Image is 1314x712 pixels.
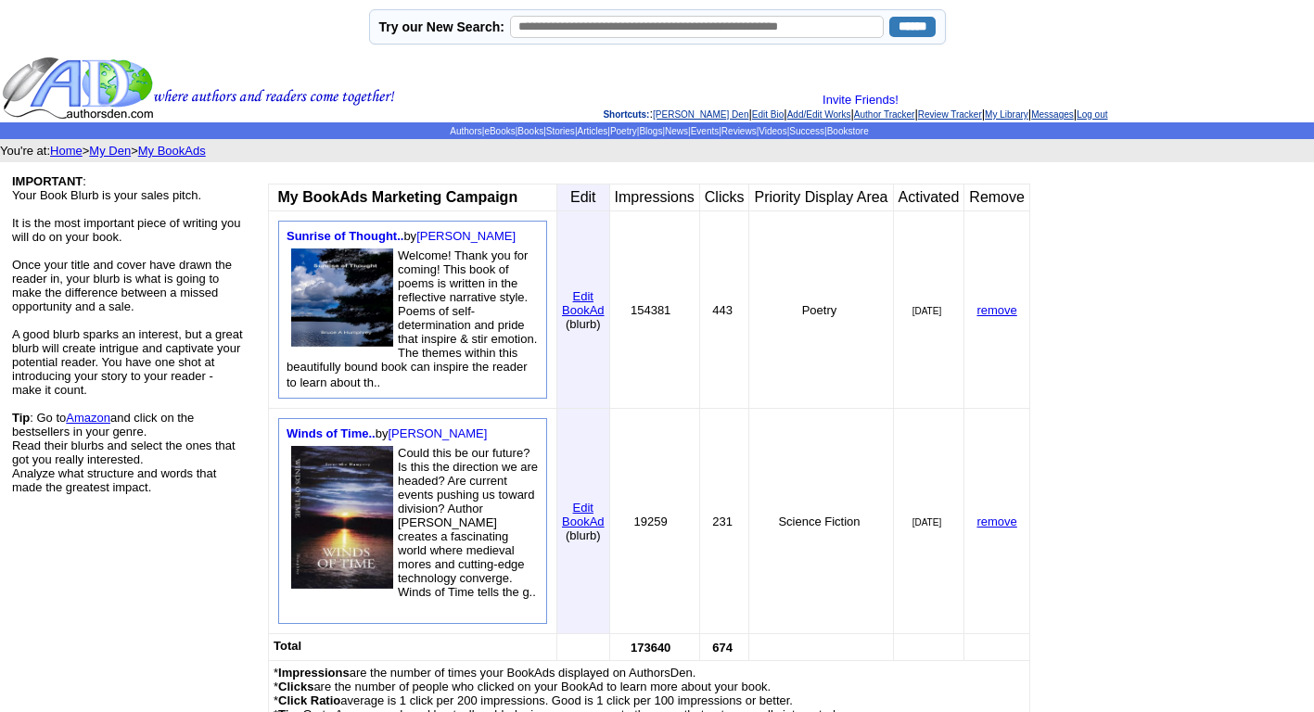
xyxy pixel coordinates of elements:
font: [DATE] [912,306,941,316]
font: Remove [969,189,1025,205]
font: 154381 [631,303,670,317]
a: Author Tracker [854,109,915,120]
font: Science Fiction [778,515,860,528]
a: Success [789,126,824,136]
a: Review Tracker [918,109,982,120]
a: remove [976,303,1016,317]
font: Impressions [615,189,695,205]
a: Winds of Time.. [287,426,376,440]
a: Videos [759,126,786,136]
img: 80250.jpg [291,248,393,347]
div: : | | | | | | | [399,93,1312,121]
a: Amazon [66,411,110,425]
font: 674 [712,641,733,655]
label: Try our New Search: [379,19,504,34]
font: by [287,229,516,243]
a: Reviews [721,126,757,136]
font: Could this be our future? Is this the direction we are headed? Are current events pushing us towa... [398,446,538,599]
b: IMPORTANT [12,174,83,188]
b: Tip [12,411,30,425]
font: : Your Book Blurb is your sales pitch. It is the most important piece of writing you will do on y... [12,174,243,494]
a: Articles [577,126,607,136]
a: Messages [1031,109,1074,120]
a: Bookstore [827,126,869,136]
span: Shortcuts: [603,109,649,120]
a: Home [50,144,83,158]
a: Sunrise of Thought.. [287,229,403,243]
b: Click Ratio [278,693,340,707]
a: Events [691,126,720,136]
a: Log out [1077,109,1107,120]
font: (blurb) [566,528,601,542]
font: Total [274,639,301,653]
b: Impressions [278,666,350,680]
a: [PERSON_NAME] Den [653,109,748,120]
a: Invite Friends! [823,93,899,107]
font: Clicks [705,189,745,205]
a: Stories [546,126,575,136]
font: Edit BookAd [562,289,605,317]
a: [PERSON_NAME] [416,229,516,243]
font: by [287,426,487,440]
font: 19259 [634,515,668,528]
b: My BookAds Marketing Campaign [277,189,517,205]
a: Authors [450,126,481,136]
a: eBooks [484,126,515,136]
img: header_logo2.gif [2,56,395,121]
a: My Den [89,144,131,158]
font: 231 [712,515,733,528]
img: 13847.JPG [291,446,393,589]
font: [DATE] [912,517,941,528]
a: EditBookAd [562,287,605,317]
a: My Library [985,109,1028,120]
font: Edit [570,189,596,205]
a: Books [517,126,543,136]
a: Blogs [639,126,662,136]
font: Poetry [802,303,837,317]
font: Priority Display Area [754,189,887,205]
font: 173640 [631,641,670,655]
font: (blurb) [566,317,601,331]
font: 443 [712,303,733,317]
font: Edit BookAd [562,501,605,528]
a: Add/Edit Works [787,109,851,120]
a: News [665,126,688,136]
font: Welcome! Thank you for coming! This book of poems is written in the reflective narrative style. P... [287,248,537,389]
b: Clicks [278,680,313,693]
a: EditBookAd [562,499,605,528]
a: Edit Bio [752,109,784,120]
a: My BookAds [138,144,206,158]
a: Poetry [610,126,637,136]
a: [PERSON_NAME] [388,426,487,440]
font: Activated [899,189,960,205]
a: remove [976,515,1016,528]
